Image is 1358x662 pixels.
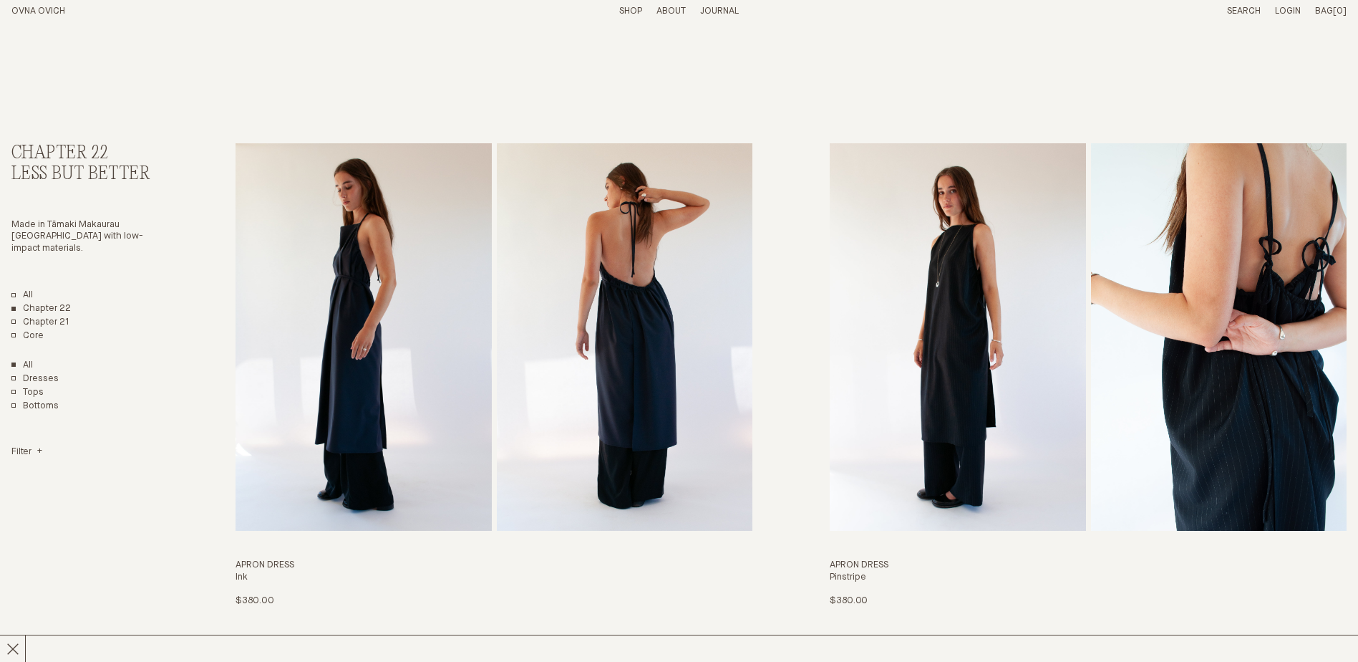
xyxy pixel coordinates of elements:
[830,143,1347,608] a: Apron Dress
[700,6,739,16] a: Journal
[619,6,642,16] a: Shop
[236,560,752,572] h3: Apron Dress
[236,572,752,584] h4: Ink
[236,143,491,531] img: Apron Dress
[11,373,59,385] a: Dresses
[236,143,752,608] a: Apron Dress
[11,289,33,302] a: All
[11,330,44,342] a: Core
[11,400,59,413] a: Bottoms
[11,303,71,315] a: Chapter 22
[11,164,168,185] h3: Less But Better
[1227,6,1261,16] a: Search
[11,387,44,399] a: Tops
[1333,6,1347,16] span: [0]
[830,143,1085,531] img: Apron Dress
[830,596,868,605] span: $380.00
[830,572,1347,584] h4: Pinstripe
[11,143,168,164] h2: Chapter 22
[11,446,42,459] summary: Filter
[11,317,69,329] a: Chapter 21
[11,219,168,256] p: Made in Tāmaki Makaurau [GEOGRAPHIC_DATA] with low-impact materials.
[11,6,65,16] a: Home
[830,560,1347,572] h3: Apron Dress
[236,596,273,605] span: $380.00
[1315,6,1333,16] span: Bag
[1275,6,1301,16] a: Login
[11,360,33,372] a: Show All
[656,6,686,18] summary: About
